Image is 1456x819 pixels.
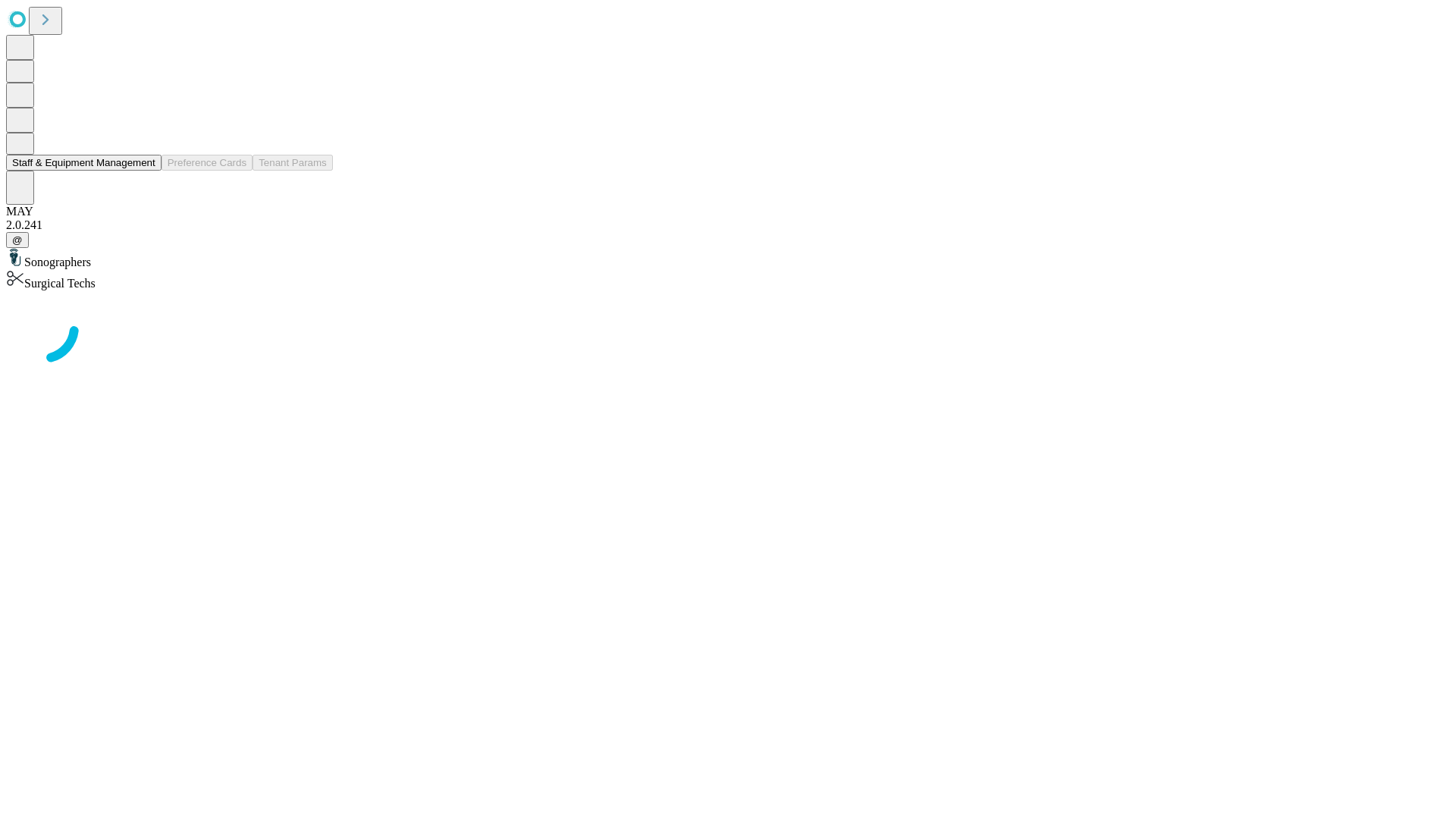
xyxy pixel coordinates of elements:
[253,155,333,171] button: Tenant Params
[6,248,1450,269] div: Sonographers
[6,232,29,248] button: @
[12,234,23,246] span: @
[162,155,253,171] button: Preference Cards
[6,218,1450,232] div: 2.0.241
[6,155,162,171] button: Staff & Equipment Management
[6,269,1450,290] div: Surgical Techs
[6,205,1450,218] div: MAY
